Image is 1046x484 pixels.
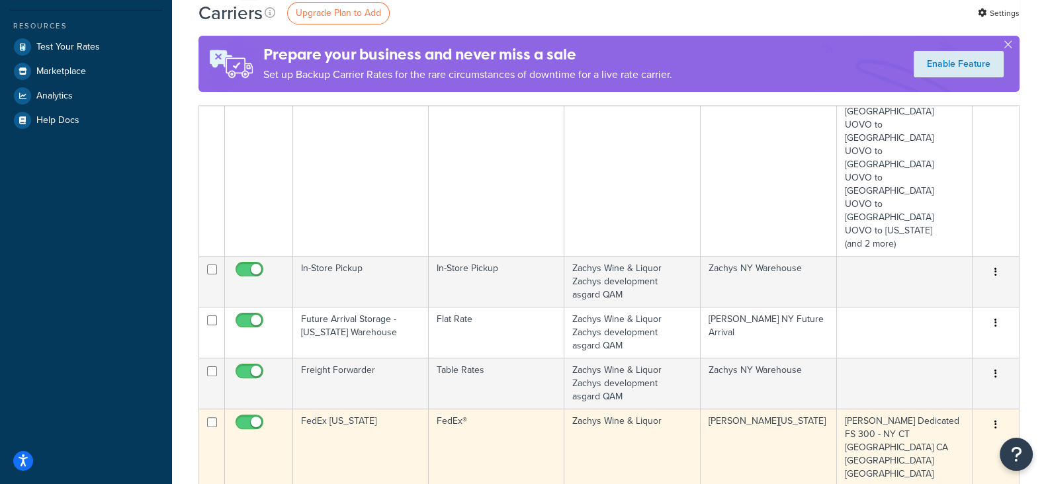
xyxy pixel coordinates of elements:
[564,358,701,409] td: Zachys Wine & Liquor Zachys development asgard QAM
[10,60,162,83] a: Marketplace
[429,256,564,307] td: In-Store Pickup
[287,2,390,24] a: Upgrade Plan to Add
[263,65,672,84] p: Set up Backup Carrier Rates for the rare circumstances of downtime for a live rate carrier.
[293,256,429,307] td: In-Store Pickup
[36,66,86,77] span: Marketplace
[429,358,564,409] td: Table Rates
[10,84,162,108] a: Analytics
[296,6,381,20] span: Upgrade Plan to Add
[198,36,263,92] img: ad-rules-rateshop-fe6ec290ccb7230408bd80ed9643f0289d75e0ffd9eb532fc0e269fcd187b520.png
[36,42,100,53] span: Test Your Rates
[293,307,429,358] td: Future Arrival Storage - [US_STATE] Warehouse
[10,108,162,132] a: Help Docs
[10,35,162,59] a: Test Your Rates
[978,4,1020,22] a: Settings
[701,307,837,358] td: [PERSON_NAME] NY Future Arrival
[429,307,564,358] td: Flat Rate
[293,358,429,409] td: Freight Forwarder
[701,256,837,307] td: Zachys NY Warehouse
[263,44,672,65] h4: Prepare your business and never miss a sale
[914,51,1004,77] a: Enable Feature
[36,91,73,102] span: Analytics
[701,358,837,409] td: Zachys NY Warehouse
[564,256,701,307] td: Zachys Wine & Liquor Zachys development asgard QAM
[10,20,162,32] div: Resources
[564,307,701,358] td: Zachys Wine & Liquor Zachys development asgard QAM
[1000,438,1033,471] button: Open Resource Center
[36,115,79,126] span: Help Docs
